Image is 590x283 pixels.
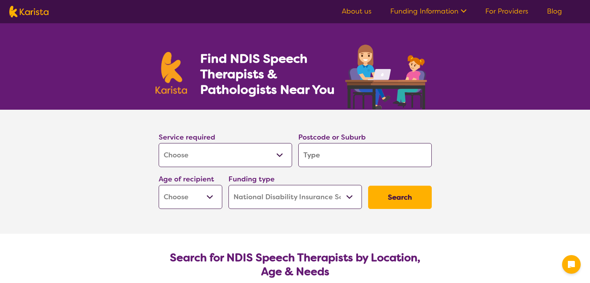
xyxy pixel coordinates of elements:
label: Age of recipient [159,174,214,184]
h1: Find NDIS Speech Therapists & Pathologists Near You [200,51,344,97]
a: Blog [547,7,562,16]
a: About us [342,7,372,16]
input: Type [298,143,432,167]
img: speech-therapy [339,42,435,110]
label: Postcode or Suburb [298,133,366,142]
label: Funding type [228,174,275,184]
a: Funding Information [390,7,467,16]
a: For Providers [485,7,528,16]
h2: Search for NDIS Speech Therapists by Location, Age & Needs [165,251,426,279]
img: Karista logo [9,6,48,17]
img: Karista logo [156,52,187,94]
button: Search [368,186,432,209]
label: Service required [159,133,215,142]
